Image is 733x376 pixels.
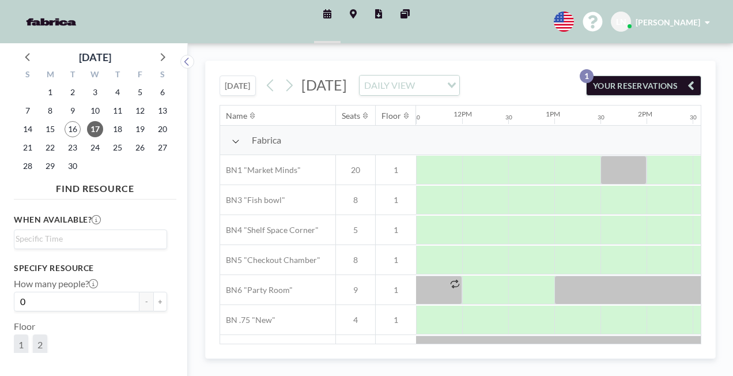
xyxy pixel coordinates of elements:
[413,114,420,121] div: 30
[109,84,126,100] span: Thursday, September 4, 2025
[139,292,153,311] button: -
[65,140,81,156] span: Tuesday, September 23, 2025
[62,68,84,83] div: T
[109,140,126,156] span: Thursday, September 25, 2025
[580,69,594,83] p: 1
[616,17,626,27] span: LN
[18,339,24,351] span: 1
[454,110,472,118] div: 12PM
[39,68,62,83] div: M
[220,285,293,295] span: BN6 "Party Room"
[376,255,416,265] span: 1
[252,134,281,146] span: Fabrica
[14,321,35,332] label: Floor
[336,315,375,325] span: 4
[336,285,375,295] span: 9
[132,84,148,100] span: Friday, September 5, 2025
[598,114,604,121] div: 30
[360,76,459,95] div: Search for option
[20,103,36,119] span: Sunday, September 7, 2025
[376,225,416,235] span: 1
[151,68,173,83] div: S
[226,111,247,121] div: Name
[79,49,111,65] div: [DATE]
[376,165,416,175] span: 1
[220,195,285,205] span: BN3 "Fish bowl"
[132,121,148,137] span: Friday, September 19, 2025
[220,76,256,96] button: [DATE]
[109,103,126,119] span: Thursday, September 11, 2025
[153,292,167,311] button: +
[336,195,375,205] span: 8
[109,121,126,137] span: Thursday, September 18, 2025
[42,84,58,100] span: Monday, September 1, 2025
[87,121,103,137] span: Wednesday, September 17, 2025
[14,278,98,289] label: How many people?
[20,121,36,137] span: Sunday, September 14, 2025
[42,103,58,119] span: Monday, September 8, 2025
[154,84,171,100] span: Saturday, September 6, 2025
[586,76,701,96] button: YOUR RESERVATIONS1
[16,232,160,245] input: Search for option
[18,10,84,33] img: organization-logo
[301,76,347,93] span: [DATE]
[42,140,58,156] span: Monday, September 22, 2025
[65,121,81,137] span: Tuesday, September 16, 2025
[20,140,36,156] span: Sunday, September 21, 2025
[418,78,440,93] input: Search for option
[37,339,43,351] span: 2
[546,110,560,118] div: 1PM
[65,158,81,174] span: Tuesday, September 30, 2025
[20,158,36,174] span: Sunday, September 28, 2025
[336,255,375,265] span: 8
[336,225,375,235] span: 5
[65,103,81,119] span: Tuesday, September 9, 2025
[106,68,129,83] div: T
[376,195,416,205] span: 1
[14,263,167,273] h3: Specify resource
[87,140,103,156] span: Wednesday, September 24, 2025
[154,103,171,119] span: Saturday, September 13, 2025
[376,285,416,295] span: 1
[636,17,700,27] span: [PERSON_NAME]
[362,78,417,93] span: DAILY VIEW
[220,225,319,235] span: BN4 "Shelf Space Corner"
[505,114,512,121] div: 30
[220,165,301,175] span: BN1 "Market Minds"
[154,140,171,156] span: Saturday, September 27, 2025
[342,111,360,121] div: Seats
[14,178,176,194] h4: FIND RESOURCE
[132,103,148,119] span: Friday, September 12, 2025
[84,68,107,83] div: W
[14,230,167,247] div: Search for option
[87,84,103,100] span: Wednesday, September 3, 2025
[154,121,171,137] span: Saturday, September 20, 2025
[42,121,58,137] span: Monday, September 15, 2025
[87,103,103,119] span: Wednesday, September 10, 2025
[220,315,275,325] span: BN .75 "New"
[376,315,416,325] span: 1
[690,114,697,121] div: 30
[220,255,320,265] span: BN5 "Checkout Chamber"
[129,68,151,83] div: F
[132,140,148,156] span: Friday, September 26, 2025
[42,158,58,174] span: Monday, September 29, 2025
[336,165,375,175] span: 20
[381,111,401,121] div: Floor
[638,110,652,118] div: 2PM
[65,84,81,100] span: Tuesday, September 2, 2025
[17,68,39,83] div: S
